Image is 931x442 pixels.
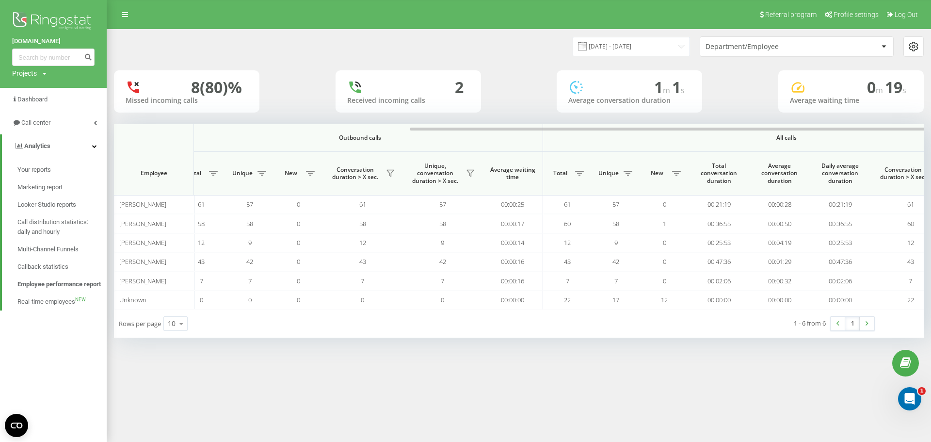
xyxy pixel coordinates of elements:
[24,142,50,149] span: Analytics
[119,238,166,247] span: [PERSON_NAME]
[182,169,206,177] span: Total
[596,169,621,177] span: Unique
[810,195,870,214] td: 00:21:19
[297,295,300,304] span: 0
[17,262,68,272] span: Callback statistics
[696,162,742,185] span: Total conversation duration
[198,238,205,247] span: 12
[564,219,571,228] span: 60
[361,277,364,285] span: 7
[612,257,619,266] span: 42
[200,134,520,142] span: Outbound calls
[119,277,166,285] span: [PERSON_NAME]
[895,11,918,18] span: Log Out
[875,166,931,181] span: Conversation duration > Х sec.
[439,219,446,228] span: 58
[439,200,446,209] span: 57
[200,295,203,304] span: 0
[198,200,205,209] span: 61
[564,200,571,209] span: 61
[614,238,618,247] span: 9
[482,271,543,290] td: 00:00:16
[2,134,107,158] a: Analytics
[126,97,248,105] div: Missed incoming calls
[119,200,166,209] span: [PERSON_NAME]
[359,257,366,266] span: 43
[689,291,749,310] td: 00:00:00
[564,295,571,304] span: 22
[907,219,914,228] span: 60
[907,257,914,266] span: 43
[907,200,914,209] span: 61
[749,252,810,271] td: 00:01:29
[361,295,364,304] span: 0
[17,161,107,179] a: Your reports
[810,271,870,290] td: 00:02:06
[612,295,619,304] span: 17
[246,219,253,228] span: 58
[17,297,75,307] span: Real-time employees
[689,271,749,290] td: 00:02:06
[455,78,464,97] div: 2
[907,295,914,304] span: 22
[885,77,906,98] span: 19
[876,85,885,96] span: m
[663,238,666,247] span: 0
[482,214,543,233] td: 00:00:17
[564,238,571,247] span: 12
[482,291,543,310] td: 00:00:00
[689,252,749,271] td: 00:47:36
[17,217,102,237] span: Call distribution statistics: daily and hourly
[191,78,242,97] div: 8 (80)%
[689,214,749,233] td: 00:36:55
[654,77,672,98] span: 1
[17,179,107,196] a: Marketing report
[17,258,107,276] a: Callback statistics
[5,414,28,437] button: Open CMP widget
[17,182,63,192] span: Marketing report
[407,162,463,185] span: Unique, conversation duration > Х sec.
[17,245,79,254] span: Multi-Channel Funnels
[756,162,803,185] span: Average conversation duration
[17,279,101,289] span: Employee performance report
[17,241,107,258] a: Multi-Channel Funnels
[834,11,879,18] span: Profile settings
[439,257,446,266] span: 42
[17,213,107,241] a: Call distribution statistics: daily and hourly
[248,277,252,285] span: 7
[907,238,914,247] span: 12
[706,43,821,51] div: Department/Employee
[230,169,255,177] span: Unique
[810,291,870,310] td: 00:00:00
[327,166,383,181] span: Conversation duration > Х sec.
[297,257,300,266] span: 0
[482,233,543,252] td: 00:00:14
[12,68,37,78] div: Projects
[359,238,366,247] span: 12
[200,277,203,285] span: 7
[17,276,107,293] a: Employee performance report
[17,165,51,175] span: Your reports
[663,277,666,285] span: 0
[749,291,810,310] td: 00:00:00
[749,214,810,233] td: 00:00:50
[347,97,469,105] div: Received incoming calls
[564,257,571,266] span: 43
[119,319,161,328] span: Rows per page
[663,219,666,228] span: 1
[17,293,107,311] a: Real-time employeesNEW
[810,233,870,252] td: 00:25:53
[297,238,300,247] span: 0
[441,238,444,247] span: 9
[918,387,926,395] span: 1
[248,238,252,247] span: 9
[749,271,810,290] td: 00:00:32
[12,10,95,34] img: Ringostat logo
[198,257,205,266] span: 43
[663,85,672,96] span: m
[482,195,543,214] td: 00:00:25
[359,219,366,228] span: 58
[612,219,619,228] span: 58
[359,200,366,209] span: 61
[122,169,185,177] span: Employee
